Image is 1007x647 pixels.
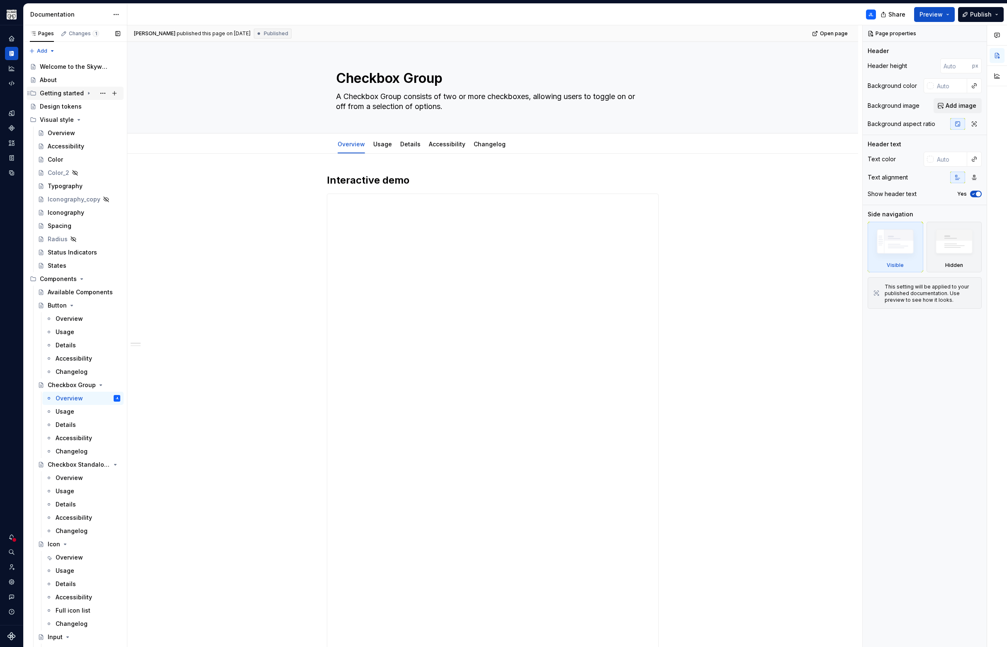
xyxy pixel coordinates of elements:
div: Accessibility [426,135,469,153]
div: Changelog [56,368,88,376]
input: Auto [940,58,972,73]
a: Usage [373,141,392,148]
a: Accessibility [42,511,124,524]
div: Overview [334,135,368,153]
div: Accessibility [56,514,92,522]
div: Full icon list [56,606,90,615]
a: Open page [810,28,851,39]
div: Typography [48,182,83,190]
div: Settings [5,575,18,589]
div: Available Components [48,288,113,296]
div: Hidden [945,262,963,269]
a: Spacing [34,219,124,233]
div: Background image [868,102,919,110]
span: Published [264,30,288,37]
a: Analytics [5,62,18,75]
div: published this page on [DATE] [177,30,251,37]
span: Add image [946,102,976,110]
div: Status Indicators [48,248,97,257]
a: Available Components [34,286,124,299]
div: Accessibility [48,142,84,150]
a: Details [42,418,124,431]
div: Visual style [27,113,124,126]
div: Accessibility [56,354,92,363]
div: Components [40,275,77,283]
div: Header height [868,62,907,70]
div: Button [48,301,67,310]
a: Changelog [42,617,124,630]
a: Accessibility [42,591,124,604]
a: Full icon list [42,604,124,617]
a: Typography [34,179,124,193]
a: Overview [42,551,124,564]
a: Usage [42,564,124,577]
span: Add [37,48,47,54]
a: Changelog [42,445,124,458]
div: Hidden [927,222,982,272]
div: Documentation [5,47,18,60]
div: Pages [30,30,54,37]
div: Details [56,341,76,349]
a: Storybook stories [5,151,18,165]
div: Changelog [470,135,509,153]
div: Radius [48,235,68,243]
div: Usage [56,567,74,575]
a: Overview [338,141,365,148]
a: Invite team [5,560,18,574]
a: About [27,73,124,87]
div: Accessibility [56,593,92,601]
span: Open page [820,30,848,37]
a: Iconography_copy [34,193,124,206]
a: Changelog [42,524,124,538]
a: Code automation [5,77,18,90]
svg: Supernova Logo [7,632,16,640]
button: Notifications [5,531,18,544]
a: Changelog [42,365,124,378]
a: Usage [42,405,124,418]
a: Usage [42,485,124,498]
a: Details [42,498,124,511]
div: Overview [48,129,75,137]
a: Accessibility [42,352,124,365]
a: Iconography [34,206,124,219]
div: Text alignment [868,173,908,182]
span: Share [888,10,905,19]
textarea: Checkbox Group [334,68,648,88]
label: Yes [957,191,967,197]
a: Color [34,153,124,166]
a: Input [34,630,124,644]
div: Checkbox Standalone [48,460,110,469]
a: Usage [42,325,124,339]
div: Accessibility [56,434,92,442]
a: Details [42,577,124,591]
a: Design tokens [5,107,18,120]
a: Icon [34,538,124,551]
div: Checkbox Group [48,381,96,389]
span: 1 [92,30,99,37]
a: Checkbox Standalone [34,458,124,471]
div: Side navigation [868,210,913,218]
a: Welcome to the Skyway Design System! [27,60,124,73]
div: Details [56,500,76,509]
a: Accessibility [34,140,124,153]
button: Publish [958,7,1004,22]
textarea: A Checkbox Group consists of two or more checkboxes, allowing users to toggle on or off from a se... [334,90,648,113]
a: Radius [34,233,124,246]
a: Changelog [474,141,506,148]
button: Contact support [5,590,18,603]
div: Details [56,580,76,588]
a: Overview [42,471,124,485]
div: Iconography_copy [48,195,100,204]
div: Show header text [868,190,917,198]
div: Search ⌘K [5,545,18,559]
div: Input [48,633,63,641]
div: Text color [868,155,896,163]
a: Accessibility [429,141,465,148]
div: Color [48,155,63,164]
button: Preview [914,7,955,22]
